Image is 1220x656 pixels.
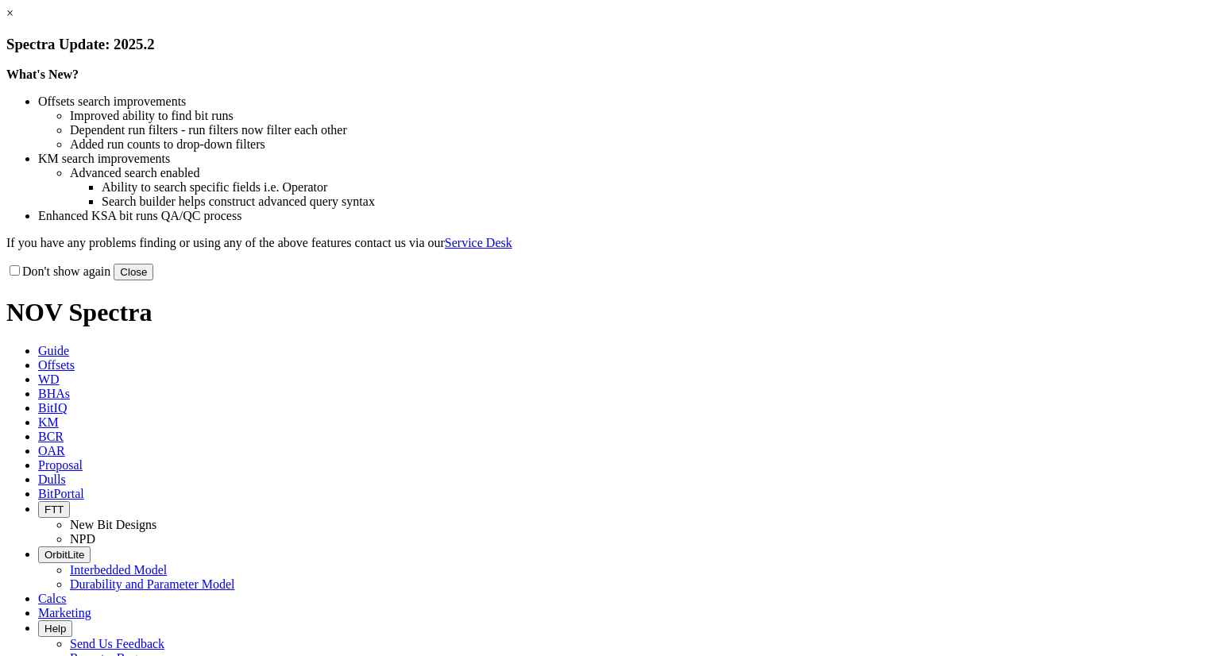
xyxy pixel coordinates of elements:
[445,236,512,249] a: Service Desk
[44,504,64,515] span: FTT
[38,430,64,443] span: BCR
[6,264,110,278] label: Don't show again
[102,195,1214,209] li: Search builder helps construct advanced query syntax
[70,123,1214,137] li: Dependent run filters - run filters now filter each other
[70,577,235,591] a: Durability and Parameter Model
[44,623,66,635] span: Help
[70,166,1214,180] li: Advanced search enabled
[38,487,84,500] span: BitPortal
[6,36,1214,53] h3: Spectra Update: 2025.2
[38,387,70,400] span: BHAs
[6,6,14,20] a: ×
[38,401,67,415] span: BitIQ
[70,563,167,577] a: Interbedded Model
[70,518,156,531] a: New Bit Designs
[102,180,1214,195] li: Ability to search specific fields i.e. Operator
[38,344,69,357] span: Guide
[38,444,65,457] span: OAR
[70,137,1214,152] li: Added run counts to drop-down filters
[44,549,84,561] span: OrbitLite
[38,358,75,372] span: Offsets
[38,458,83,472] span: Proposal
[38,209,1214,223] li: Enhanced KSA bit runs QA/QC process
[6,298,1214,327] h1: NOV Spectra
[70,109,1214,123] li: Improved ability to find bit runs
[114,264,153,280] button: Close
[70,532,95,546] a: NPD
[10,265,20,276] input: Don't show again
[6,236,1214,250] p: If you have any problems finding or using any of the above features contact us via our
[38,606,91,619] span: Marketing
[38,95,1214,109] li: Offsets search improvements
[38,372,60,386] span: WD
[70,637,164,650] a: Send Us Feedback
[38,152,1214,166] li: KM search improvements
[38,592,67,605] span: Calcs
[38,415,59,429] span: KM
[6,68,79,81] strong: What's New?
[38,473,66,486] span: Dulls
